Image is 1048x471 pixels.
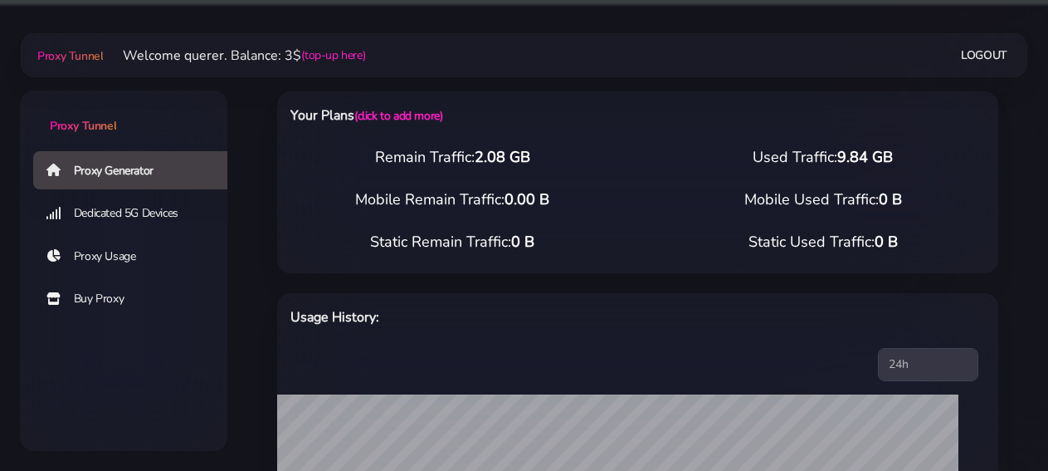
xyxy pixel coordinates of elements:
a: (click to add more) [354,108,442,124]
div: Static Remain Traffic: [267,231,638,253]
span: 0 B [511,232,534,252]
span: Proxy Tunnel [50,118,116,134]
div: Mobile Used Traffic: [638,189,1009,211]
span: 0 B [879,189,902,209]
li: Welcome querer. Balance: 3$ [103,46,365,66]
a: Proxy Usage [33,238,241,276]
a: Proxy Generator [33,151,241,189]
a: Buy Proxy [33,280,241,318]
div: Remain Traffic: [267,146,638,169]
div: Static Used Traffic: [638,231,1009,253]
div: Mobile Remain Traffic: [267,189,638,211]
a: (top-up here) [301,47,365,64]
span: 0 B [875,232,898,252]
span: 2.08 GB [475,147,530,167]
a: Proxy Tunnel [20,91,227,135]
span: Proxy Tunnel [37,48,103,64]
h6: Usage History: [290,307,687,328]
span: 0.00 B [505,189,549,209]
iframe: Webchat Widget [968,390,1027,450]
h6: Your Plans [290,105,687,126]
a: Dedicated 5G Devices [33,194,241,233]
a: Proxy Tunnel [34,42,103,69]
div: Used Traffic: [638,146,1009,169]
span: 9.84 GB [837,147,893,167]
a: Logout [961,40,1007,71]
